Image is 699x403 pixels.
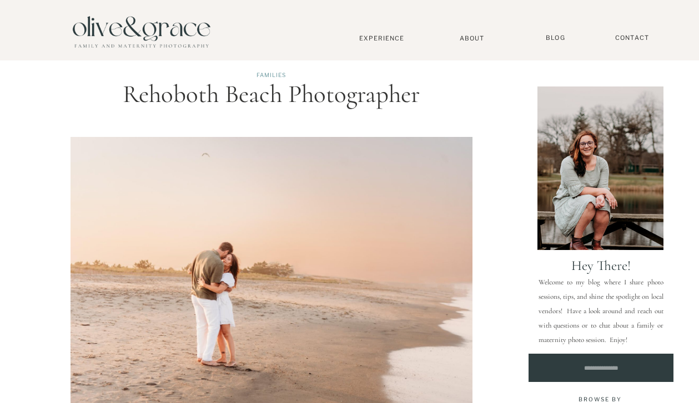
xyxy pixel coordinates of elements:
[455,34,489,42] a: About
[539,275,663,341] p: Welcome to my blog where I share photo sessions, tips, and shine the spotlight on local vendors! ...
[542,34,570,42] a: BLOG
[538,257,664,270] p: Hey there!
[552,396,649,402] p: browse by
[257,72,286,78] a: Families
[345,34,419,42] a: Experience
[610,34,655,42] a: Contact
[73,81,470,106] h1: Rehoboth Beach Photographer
